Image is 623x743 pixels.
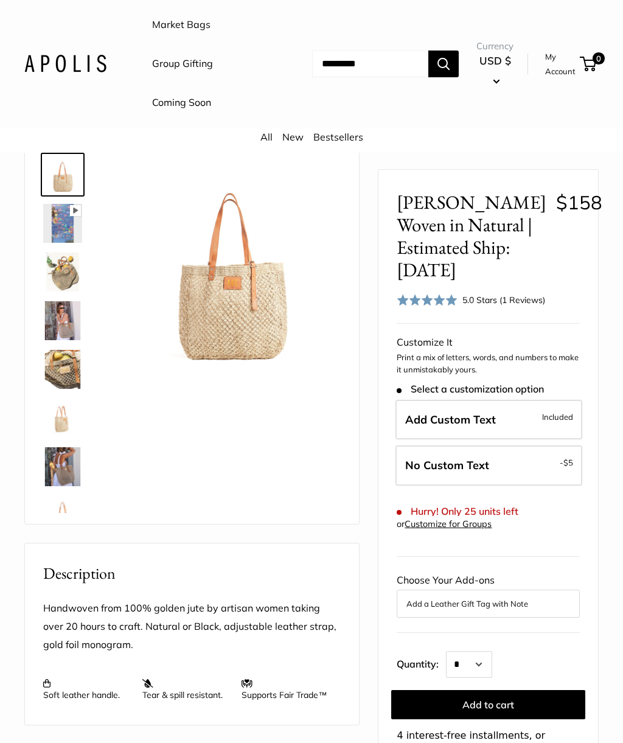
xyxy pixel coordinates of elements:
span: Included [542,410,573,424]
button: Search [428,51,459,78]
a: Market Bags [152,16,211,35]
p: Supports Fair Trade™ [242,679,329,701]
span: No Custom Text [405,458,489,472]
a: Mercado Woven in Natural | Estimated Ship: Oct. 19th [41,202,85,246]
span: 0 [593,53,605,65]
img: Mercado Woven in Natural | Estimated Ship: Oct. 19th [43,302,82,341]
a: Group Gifting [152,55,213,74]
a: All [260,131,273,144]
span: Hurry! Only 25 units left [397,506,518,517]
img: Mercado Woven in Natural | Estimated Ship: Oct. 19th [43,156,82,195]
a: Customize for Groups [405,518,492,529]
img: Mercado Woven in Natural | Estimated Ship: Oct. 19th [43,351,82,389]
button: Add a Leather Gift Tag with Note [406,596,570,611]
span: $158 [556,190,602,214]
img: Mercado Woven in Natural | Estimated Ship: Oct. 19th [43,204,82,243]
div: Choose Your Add-ons [397,571,580,618]
a: Mercado Woven in Natural | Estimated Ship: Oct. 19th [41,251,85,295]
a: Coming Soon [152,94,211,113]
span: Select a customization option [397,384,543,396]
a: Bestsellers [313,131,363,144]
p: Soft leather handle. [43,679,130,701]
p: Handwoven from 100% golden jute by artisan women taking over 20 hours to craft. Natural or Black,... [43,600,341,655]
span: - [560,455,573,470]
img: Mercado Woven in Natural | Estimated Ship: Oct. 19th [43,399,82,438]
a: New [282,131,304,144]
label: Leave Blank [395,445,582,486]
a: Mercado Woven in Natural | Estimated Ship: Oct. 19th [41,397,85,441]
span: [PERSON_NAME] Woven in Natural | Estimated Ship: [DATE] [397,191,546,282]
img: Apolis [24,55,106,73]
div: Customize It [397,334,580,352]
h2: Description [43,562,341,586]
label: Add Custom Text [395,400,582,440]
button: Add to cart [391,690,585,719]
span: USD $ [479,55,511,68]
p: Print a mix of letters, words, and numbers to make it unmistakably yours. [397,352,580,376]
a: 0 [581,57,596,72]
a: Mercado Woven in Natural | Estimated Ship: Oct. 19th [41,445,85,489]
a: My Account [545,50,576,80]
span: Add Custom Text [405,413,496,427]
div: 5.0 Stars (1 Reviews) [397,291,545,309]
input: Search... [312,51,428,78]
img: Mercado Woven in Natural | Estimated Ship: Oct. 19th [43,497,82,535]
img: Mercado Woven in Natural | Estimated Ship: Oct. 19th [43,253,82,292]
div: or [397,516,492,532]
label: Quantity: [397,647,446,678]
button: USD $ [476,52,513,91]
img: Mercado Woven in Natural | Estimated Ship: Oct. 19th [43,448,82,487]
span: $5 [563,458,573,467]
img: Mercado Woven in Natural | Estimated Ship: Oct. 19th [122,156,341,374]
a: Mercado Woven in Natural | Estimated Ship: Oct. 19th [41,153,85,197]
a: Mercado Woven in Natural | Estimated Ship: Oct. 19th [41,494,85,538]
div: 5.0 Stars (1 Reviews) [462,293,545,307]
p: Tear & spill resistant. [142,679,229,701]
a: Mercado Woven in Natural | Estimated Ship: Oct. 19th [41,299,85,343]
span: Currency [476,38,513,55]
a: Mercado Woven in Natural | Estimated Ship: Oct. 19th [41,348,85,392]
